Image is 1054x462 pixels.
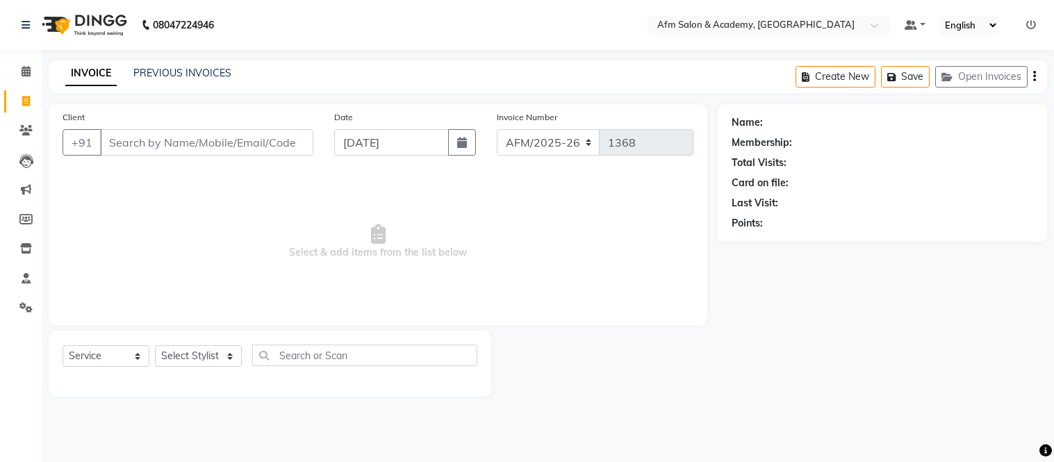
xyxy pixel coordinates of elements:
[732,176,789,190] div: Card on file:
[881,66,930,88] button: Save
[100,129,313,156] input: Search by Name/Mobile/Email/Code
[732,135,792,150] div: Membership:
[35,6,131,44] img: logo
[796,66,875,88] button: Create New
[63,129,101,156] button: +91
[65,61,117,86] a: INVOICE
[732,216,763,231] div: Points:
[732,156,787,170] div: Total Visits:
[63,172,693,311] span: Select & add items from the list below
[153,6,214,44] b: 08047224946
[732,196,778,211] div: Last Visit:
[732,115,763,130] div: Name:
[935,66,1028,88] button: Open Invoices
[334,111,353,124] label: Date
[63,111,85,124] label: Client
[497,111,557,124] label: Invoice Number
[133,67,231,79] a: PREVIOUS INVOICES
[252,345,477,366] input: Search or Scan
